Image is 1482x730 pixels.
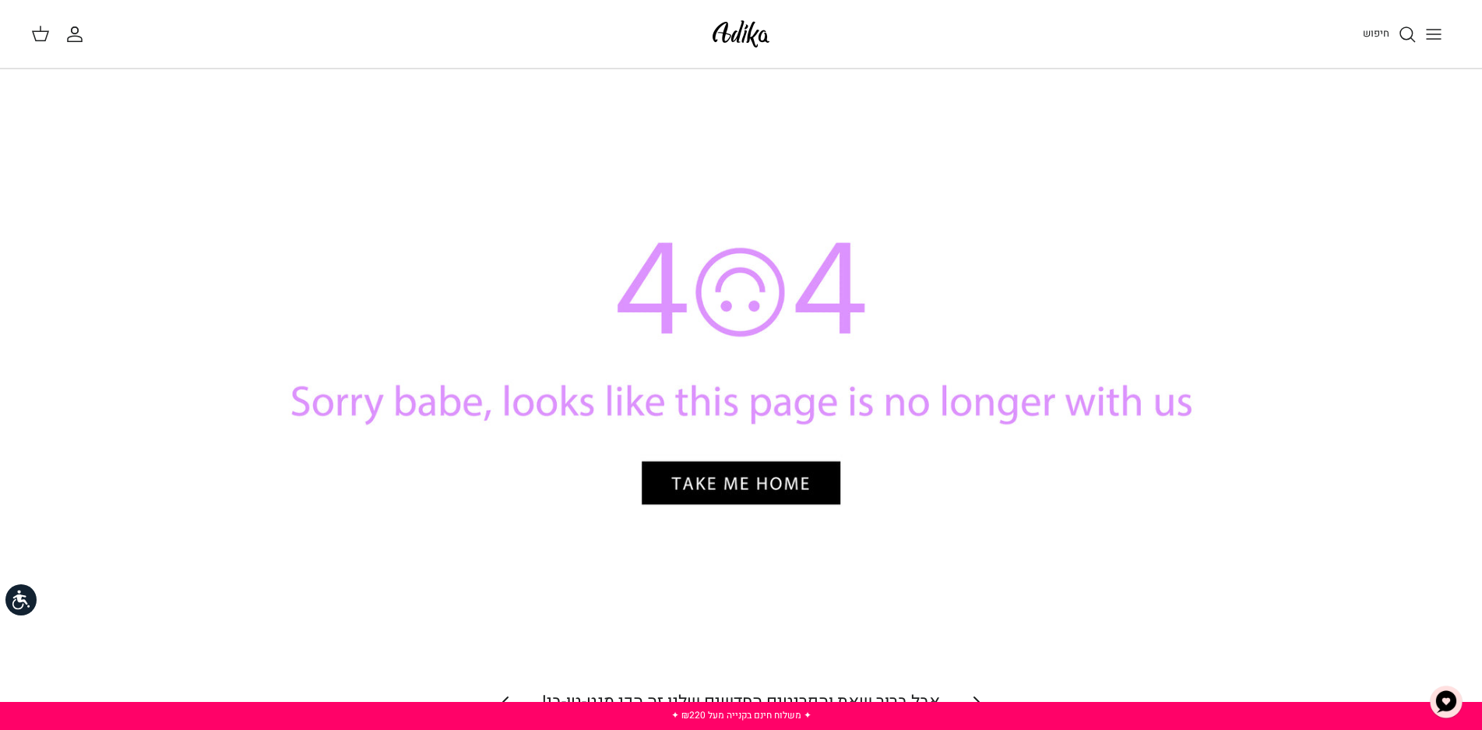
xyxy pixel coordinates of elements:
[1363,25,1417,44] a: חיפוש
[671,708,811,722] a: ✦ משלוח חינם בקנייה מעל ₪220 ✦
[1417,17,1451,51] button: Toggle menu
[65,25,90,44] a: החשבון שלי
[1363,26,1389,41] span: חיפוש
[708,16,774,52] img: Adika IL
[1423,679,1470,725] button: צ'אט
